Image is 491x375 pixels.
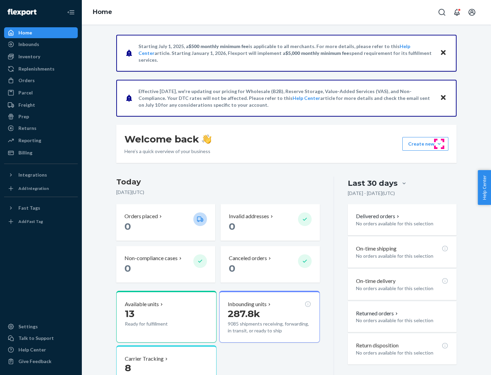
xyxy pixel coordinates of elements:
[64,5,78,19] button: Close Navigation
[138,43,433,63] p: Starting July 1, 2025, a is applicable to all merchants. For more details, please refer to this a...
[124,254,178,262] p: Non-compliance cases
[124,212,158,220] p: Orders placed
[125,355,164,363] p: Carrier Tracking
[18,113,29,120] div: Prep
[356,253,448,259] p: No orders available for this selection
[18,346,46,353] div: Help Center
[18,205,40,211] div: Fast Tags
[4,356,78,367] button: Give Feedback
[356,277,396,285] p: On-time delivery
[450,5,464,19] button: Open notifications
[229,212,269,220] p: Invalid addresses
[4,27,78,38] a: Home
[124,148,211,155] p: Here’s a quick overview of your business
[465,5,479,19] button: Open account menu
[18,41,39,48] div: Inbounds
[138,88,433,108] p: Effective [DATE], we're updating our pricing for Wholesale (B2B), Reserve Storage, Value-Added Se...
[4,51,78,62] a: Inventory
[293,95,320,101] a: Help Center
[116,291,217,343] button: Available units13Ready for fulfillment
[4,183,78,194] a: Add Integration
[124,262,131,274] span: 0
[4,135,78,146] a: Reporting
[18,137,41,144] div: Reporting
[125,308,134,319] span: 13
[124,133,211,145] h1: Welcome back
[228,300,267,308] p: Inbounding units
[439,93,448,103] button: Close
[18,335,54,342] div: Talk to Support
[356,349,448,356] p: No orders available for this selection
[221,246,319,283] button: Canceled orders 0
[189,43,249,49] span: $500 monthly minimum fee
[4,333,78,344] a: Talk to Support
[116,246,215,283] button: Non-compliance cases 0
[285,50,349,56] span: $5,000 monthly minimum fee
[4,63,78,74] a: Replenishments
[4,321,78,332] a: Settings
[356,317,448,324] p: No orders available for this selection
[87,2,118,22] ol: breadcrumbs
[18,171,47,178] div: Integrations
[18,358,51,365] div: Give Feedback
[229,262,235,274] span: 0
[356,245,397,253] p: On-time shipping
[348,178,398,189] div: Last 30 days
[4,123,78,134] a: Returns
[116,177,320,187] h3: Today
[228,308,260,319] span: 287.8k
[18,219,43,224] div: Add Fast Tag
[116,189,320,196] p: [DATE] ( UTC )
[18,102,35,108] div: Freight
[124,221,131,232] span: 0
[4,111,78,122] a: Prep
[18,149,32,156] div: Billing
[4,87,78,98] a: Parcel
[18,323,38,330] div: Settings
[356,285,448,292] p: No orders available for this selection
[356,342,399,349] p: Return disposition
[4,100,78,110] a: Freight
[125,300,159,308] p: Available units
[228,320,311,334] p: 9085 shipments receiving, forwarding, in transit, or ready to ship
[229,221,235,232] span: 0
[4,169,78,180] button: Integrations
[4,147,78,158] a: Billing
[4,75,78,86] a: Orders
[18,185,49,191] div: Add Integration
[125,362,131,374] span: 8
[125,320,188,327] p: Ready for fulfillment
[116,204,215,241] button: Orders placed 0
[221,204,319,241] button: Invalid addresses 0
[202,134,211,144] img: hand-wave emoji
[8,9,36,16] img: Flexport logo
[18,53,40,60] div: Inventory
[18,77,35,84] div: Orders
[402,137,448,151] button: Create new
[356,212,401,220] button: Delivered orders
[4,344,78,355] a: Help Center
[4,39,78,50] a: Inbounds
[93,8,112,16] a: Home
[348,190,395,197] p: [DATE] - [DATE] ( UTC )
[4,202,78,213] button: Fast Tags
[435,5,449,19] button: Open Search Box
[18,29,32,36] div: Home
[356,220,448,227] p: No orders available for this selection
[439,48,448,58] button: Close
[4,216,78,227] a: Add Fast Tag
[18,89,33,96] div: Parcel
[18,125,36,132] div: Returns
[356,310,399,317] button: Returned orders
[18,65,55,72] div: Replenishments
[229,254,267,262] p: Canceled orders
[478,170,491,205] button: Help Center
[219,291,319,343] button: Inbounding units287.8k9085 shipments receiving, forwarding, in transit, or ready to ship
